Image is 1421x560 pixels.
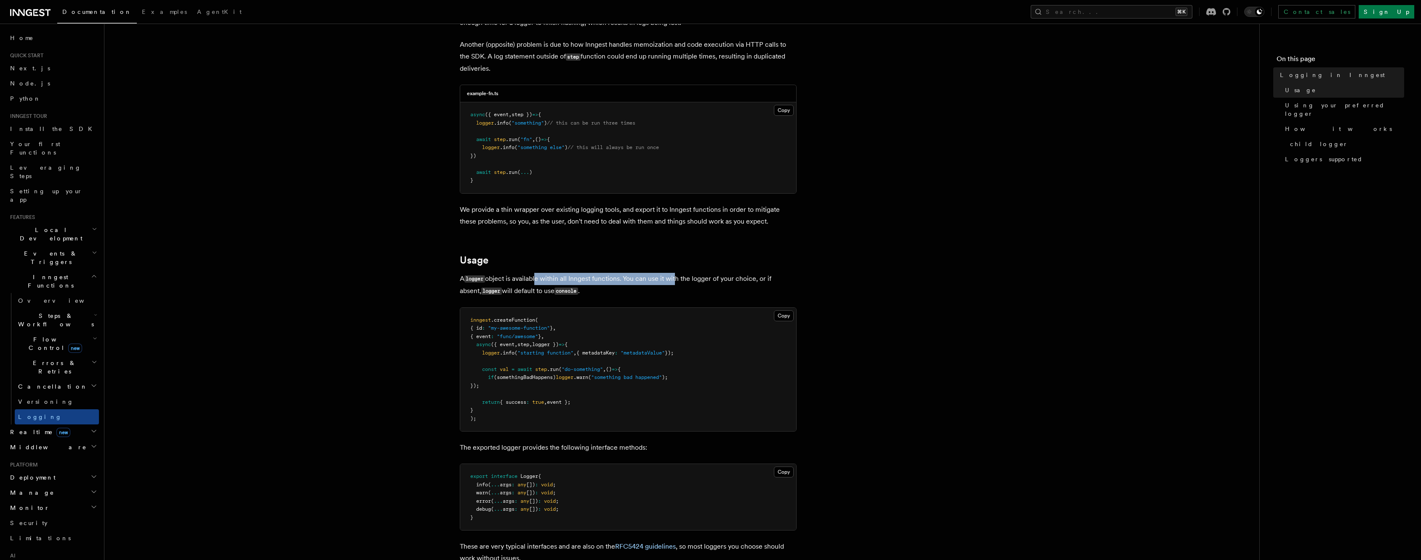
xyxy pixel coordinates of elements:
[621,350,665,356] span: "metadataValue"
[556,498,559,504] span: ;
[491,498,494,504] span: (
[1282,152,1404,167] a: Loggers supported
[612,366,618,372] span: =>
[538,498,541,504] span: :
[470,416,476,421] span: );
[541,482,553,488] span: void
[503,506,515,512] span: args
[7,485,99,500] button: Manage
[1282,98,1404,121] a: Using your preferred logger
[7,246,99,269] button: Events & Triggers
[541,136,547,142] span: =>
[517,350,573,356] span: "starting function"
[481,288,502,295] code: logger
[18,297,105,304] span: Overview
[470,407,473,413] span: }
[482,350,500,356] span: logger
[460,39,797,75] p: Another (opposite) problem is due to how Inngest handles memoization and code execution via HTTP ...
[470,473,488,479] span: export
[547,399,571,405] span: event };
[494,136,506,142] span: step
[482,325,485,331] span: :
[7,121,99,136] a: Install the SDK
[515,341,517,347] span: ,
[7,136,99,160] a: Your first Functions
[544,399,547,405] span: ,
[460,254,488,266] a: Usage
[529,169,532,175] span: )
[500,144,515,150] span: .info
[192,3,247,23] a: AgentKit
[488,374,494,380] span: if
[520,473,538,479] span: Logger
[476,482,488,488] span: info
[491,490,500,496] span: ...
[512,120,544,126] span: "something"
[197,8,242,15] span: AgentKit
[18,413,62,420] span: Logging
[476,506,491,512] span: debug
[506,169,517,175] span: .run
[512,482,515,488] span: :
[7,226,92,243] span: Local Development
[491,506,494,512] span: (
[662,374,668,380] span: );
[517,136,520,142] span: (
[7,76,99,91] a: Node.js
[15,359,91,376] span: Errors & Retries
[494,374,556,380] span: (somethingBadHappens)
[535,482,538,488] span: :
[10,141,60,156] span: Your first Functions
[1282,121,1404,136] a: How it works
[7,473,56,482] span: Deployment
[7,500,99,515] button: Monitor
[142,8,187,15] span: Examples
[1176,8,1187,16] kbd: ⌘K
[470,325,482,331] span: { id
[10,188,83,203] span: Setting up your app
[500,350,515,356] span: .info
[568,144,659,150] span: // this will always be run once
[7,30,99,45] a: Home
[573,374,588,380] span: .warn
[7,269,99,293] button: Inngest Functions
[500,482,512,488] span: args
[7,293,99,424] div: Inngest Functions
[7,443,87,451] span: Middleware
[1285,125,1392,133] span: How it works
[547,136,550,142] span: {
[1031,5,1192,19] button: Search...⌘K
[464,275,485,283] code: logger
[137,3,192,23] a: Examples
[1280,71,1385,79] span: Logging in Inngest
[520,506,529,512] span: any
[7,440,99,455] button: Middleware
[532,399,544,405] span: true
[544,498,556,504] span: void
[515,144,517,150] span: (
[460,442,797,453] p: The exported logger provides the following interface methods:
[1359,5,1414,19] a: Sign Up
[1282,83,1404,98] a: Usage
[517,366,532,372] span: await
[10,164,81,179] span: Leveraging Steps
[7,428,70,436] span: Realtime
[1290,140,1348,148] span: child logger
[526,399,529,405] span: :
[470,333,491,339] span: { event
[10,80,50,87] span: Node.js
[1287,136,1404,152] a: child logger
[18,398,74,405] span: Versioning
[559,366,562,372] span: (
[57,3,137,24] a: Documentation
[488,325,550,331] span: "my-awesome-function"
[535,136,541,142] span: ()
[7,488,54,497] span: Manage
[562,366,603,372] span: "do-something"
[615,350,618,356] span: :
[470,177,473,183] span: }
[559,341,565,347] span: =>
[7,504,50,512] span: Monitor
[491,333,494,339] span: :
[485,112,509,117] span: ({ event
